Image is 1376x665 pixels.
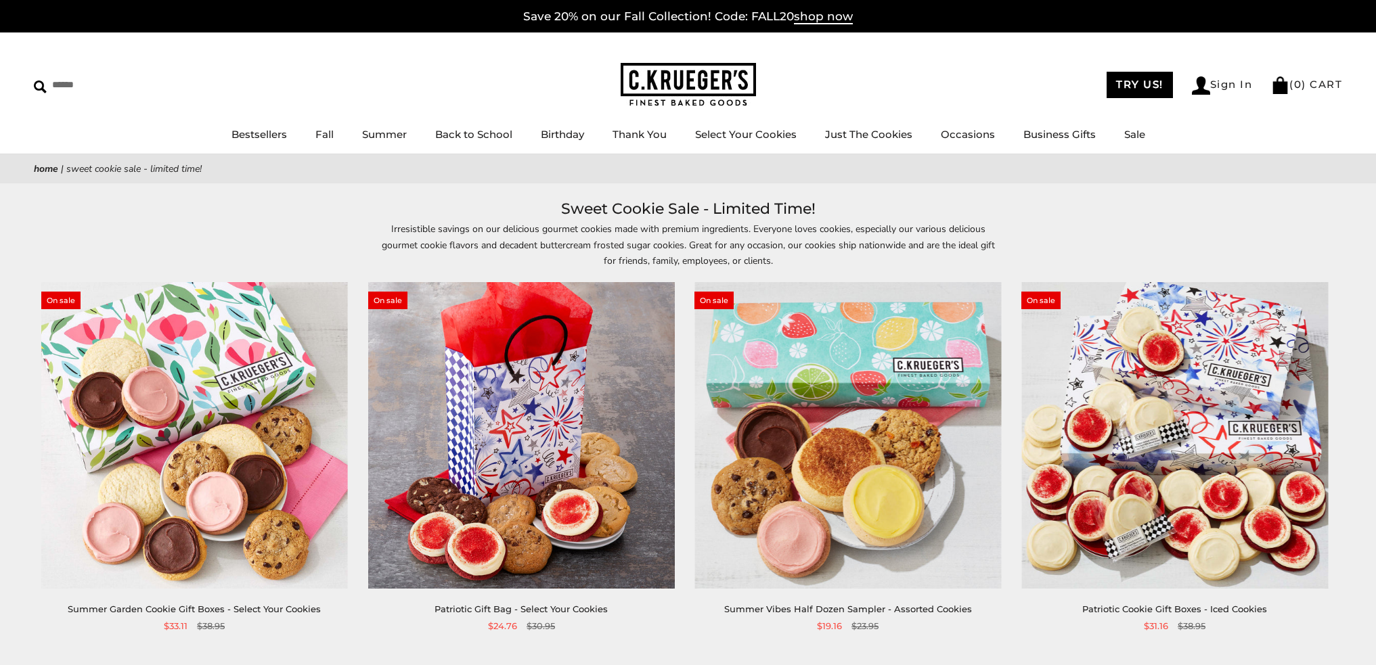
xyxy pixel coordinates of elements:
span: $19.16 [817,619,842,633]
a: Patriotic Cookie Gift Boxes - Iced Cookies [1082,603,1267,614]
img: Account [1192,76,1210,95]
img: Search [34,81,47,93]
a: Summer Garden Cookie Gift Boxes - Select Your Cookies [68,603,321,614]
a: Occasions [941,128,995,141]
img: Summer Vibes Half Dozen Sampler - Assorted Cookies [694,282,1001,589]
img: Summer Garden Cookie Gift Boxes - Select Your Cookies [41,282,348,589]
a: Birthday [541,128,584,141]
h1: Sweet Cookie Sale - Limited Time! [54,197,1322,221]
a: TRY US! [1107,72,1173,98]
span: $38.95 [1178,619,1205,633]
a: Select Your Cookies [695,128,797,141]
a: Thank You [613,128,667,141]
nav: breadcrumbs [34,161,1342,177]
span: Sweet Cookie Sale - Limited Time! [66,162,202,175]
a: Sign In [1192,76,1253,95]
span: 0 [1294,78,1302,91]
span: $30.95 [527,619,555,633]
span: On sale [694,292,734,309]
img: C.KRUEGER'S [621,63,756,107]
a: Fall [315,128,334,141]
span: $23.95 [851,619,879,633]
img: Patriotic Cookie Gift Boxes - Iced Cookies [1021,282,1328,589]
a: Just The Cookies [825,128,912,141]
input: Search [34,74,195,95]
span: | [61,162,64,175]
a: Bestsellers [231,128,287,141]
a: Home [34,162,58,175]
span: shop now [794,9,853,24]
a: Summer Vibes Half Dozen Sampler - Assorted Cookies [724,603,972,614]
a: Patriotic Gift Bag - Select Your Cookies [435,603,608,614]
img: Patriotic Gift Bag - Select Your Cookies [368,282,675,589]
span: $31.16 [1144,619,1168,633]
span: On sale [41,292,81,309]
a: Business Gifts [1023,128,1096,141]
a: Sale [1124,128,1145,141]
span: $33.11 [164,619,187,633]
span: On sale [1021,292,1061,309]
p: Irresistible savings on our delicious gourmet cookies made with premium ingredients. Everyone lov... [377,221,1000,268]
span: On sale [368,292,407,309]
a: Summer [362,128,407,141]
span: $38.95 [197,619,225,633]
img: Bag [1271,76,1289,94]
a: Save 20% on our Fall Collection! Code: FALL20shop now [523,9,853,24]
a: (0) CART [1271,78,1342,91]
a: Back to School [435,128,512,141]
span: $24.76 [488,619,517,633]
